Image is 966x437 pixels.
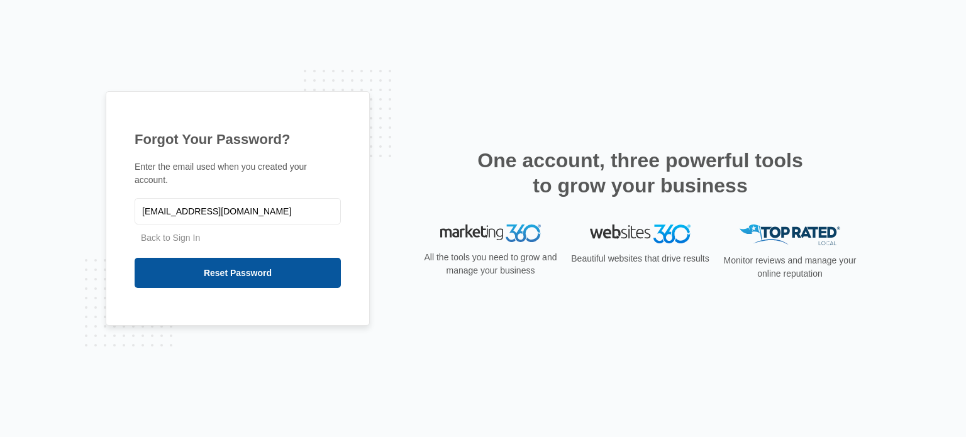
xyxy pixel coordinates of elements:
[740,224,840,245] img: Top Rated Local
[590,224,691,243] img: Websites 360
[135,198,341,224] input: Email
[570,252,711,265] p: Beautiful websites that drive results
[135,160,341,187] p: Enter the email used when you created your account.
[135,129,341,150] h1: Forgot Your Password?
[474,148,807,198] h2: One account, three powerful tools to grow your business
[141,233,200,243] a: Back to Sign In
[135,258,341,288] input: Reset Password
[440,224,541,242] img: Marketing 360
[420,251,561,277] p: All the tools you need to grow and manage your business
[719,254,860,280] p: Monitor reviews and manage your online reputation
